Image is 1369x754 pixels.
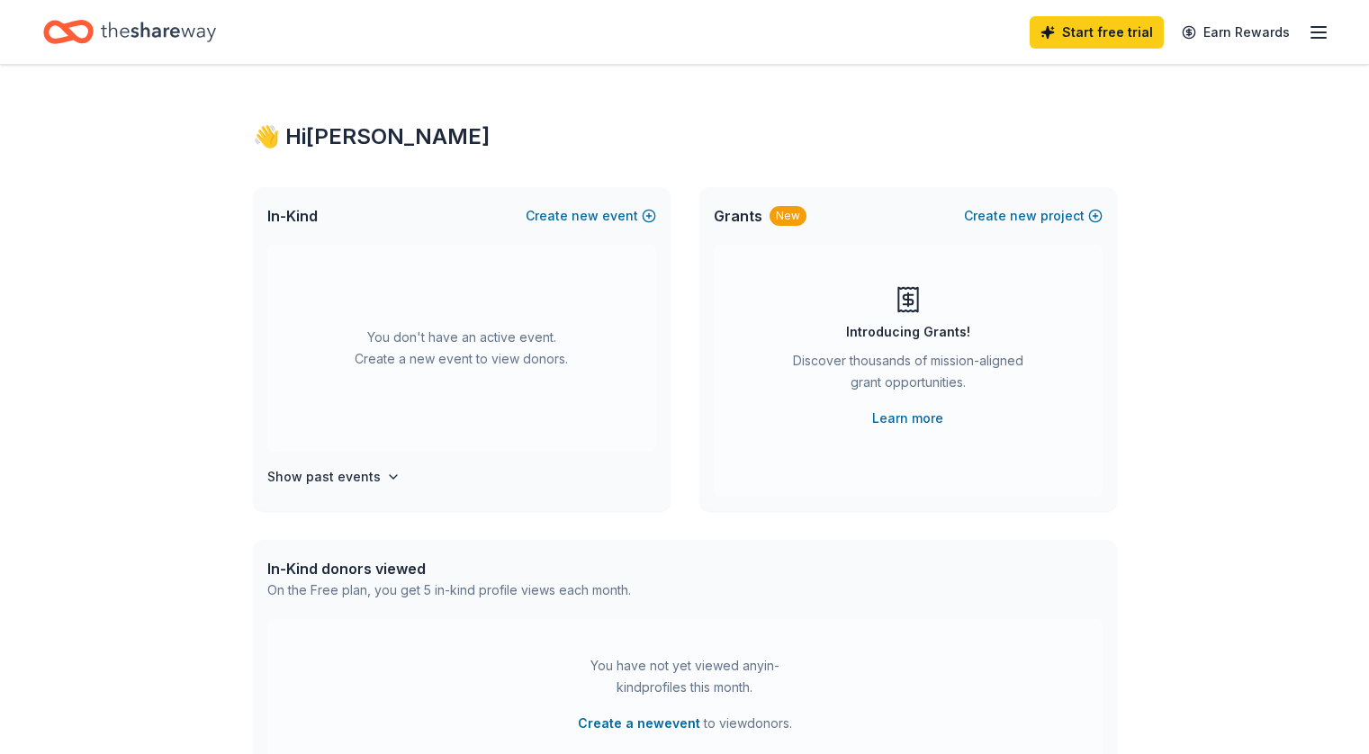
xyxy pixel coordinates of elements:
[872,408,943,429] a: Learn more
[267,466,381,488] h4: Show past events
[786,350,1031,400] div: Discover thousands of mission-aligned grant opportunities.
[572,655,797,698] div: You have not yet viewed any in-kind profiles this month.
[1171,16,1301,49] a: Earn Rewards
[43,11,216,53] a: Home
[267,558,631,579] div: In-Kind donors viewed
[267,466,401,488] button: Show past events
[267,205,318,227] span: In-Kind
[578,713,792,734] span: to view donors .
[578,713,700,734] button: Create a newevent
[253,122,1117,151] div: 👋 Hi [PERSON_NAME]
[714,205,762,227] span: Grants
[572,205,599,227] span: new
[526,205,656,227] button: Createnewevent
[770,206,806,226] div: New
[964,205,1103,227] button: Createnewproject
[267,579,631,601] div: On the Free plan, you get 5 in-kind profile views each month.
[846,321,970,343] div: Introducing Grants!
[267,245,656,452] div: You don't have an active event. Create a new event to view donors.
[1010,205,1037,227] span: new
[1030,16,1164,49] a: Start free trial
